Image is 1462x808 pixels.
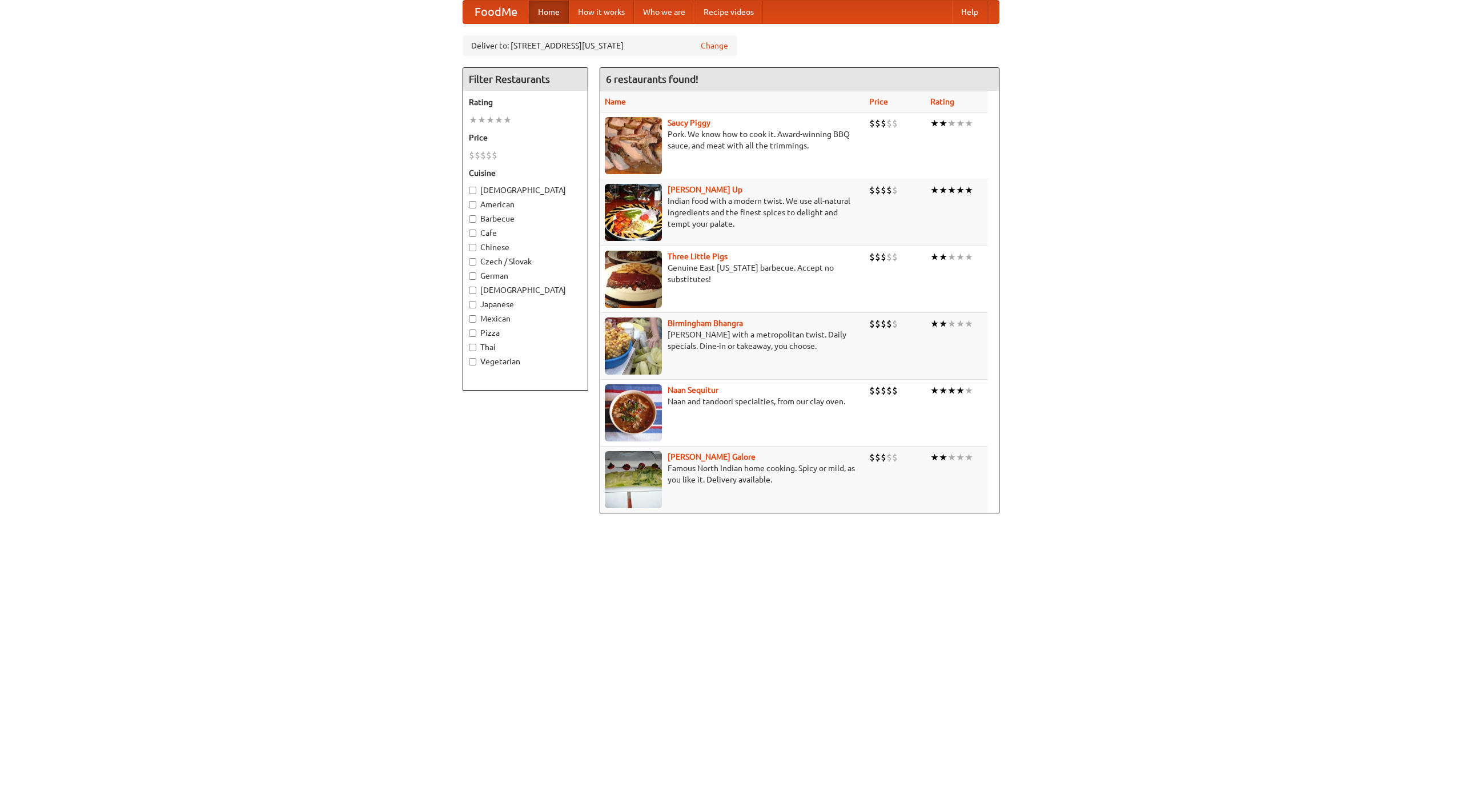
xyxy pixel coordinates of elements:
[875,117,881,130] li: $
[469,184,582,196] label: [DEMOGRAPHIC_DATA]
[930,384,939,397] li: ★
[939,184,947,196] li: ★
[869,384,875,397] li: $
[605,451,662,508] img: currygalore.jpg
[701,40,728,51] a: Change
[869,97,888,106] a: Price
[463,1,529,23] a: FoodMe
[605,97,626,106] a: Name
[605,317,662,375] img: bhangra.jpg
[668,385,718,395] a: Naan Sequitur
[463,68,588,91] h4: Filter Restaurants
[930,251,939,263] li: ★
[469,199,582,210] label: American
[892,251,898,263] li: $
[469,230,476,237] input: Cafe
[956,451,965,464] li: ★
[469,244,476,251] input: Chinese
[469,149,475,162] li: $
[956,384,965,397] li: ★
[881,384,886,397] li: $
[930,184,939,196] li: ★
[469,114,477,126] li: ★
[480,149,486,162] li: $
[469,256,582,267] label: Czech / Slovak
[930,317,939,330] li: ★
[492,149,497,162] li: $
[952,1,987,23] a: Help
[965,184,973,196] li: ★
[605,384,662,441] img: naansequitur.jpg
[939,451,947,464] li: ★
[469,270,582,282] label: German
[947,317,956,330] li: ★
[605,262,860,285] p: Genuine East [US_STATE] barbecue. Accept no substitutes!
[881,317,886,330] li: $
[668,118,710,127] b: Saucy Piggy
[939,384,947,397] li: ★
[886,184,892,196] li: $
[869,117,875,130] li: $
[875,451,881,464] li: $
[956,317,965,330] li: ★
[605,396,860,407] p: Naan and tandoori specialties, from our clay oven.
[469,315,476,323] input: Mexican
[469,97,582,108] h5: Rating
[886,117,892,130] li: $
[881,184,886,196] li: $
[956,251,965,263] li: ★
[886,317,892,330] li: $
[469,167,582,179] h5: Cuisine
[892,384,898,397] li: $
[605,184,662,241] img: curryup.jpg
[965,384,973,397] li: ★
[892,184,898,196] li: $
[668,252,728,261] a: Three Little Pigs
[605,329,860,352] p: [PERSON_NAME] with a metropolitan twist. Daily specials. Dine-in or takeaway, you choose.
[965,251,973,263] li: ★
[875,184,881,196] li: $
[503,114,512,126] li: ★
[965,317,973,330] li: ★
[668,452,756,461] b: [PERSON_NAME] Galore
[634,1,694,23] a: Who we are
[892,451,898,464] li: $
[469,287,476,294] input: [DEMOGRAPHIC_DATA]
[469,132,582,143] h5: Price
[947,451,956,464] li: ★
[875,317,881,330] li: $
[475,149,480,162] li: $
[469,284,582,296] label: [DEMOGRAPHIC_DATA]
[930,451,939,464] li: ★
[469,327,582,339] label: Pizza
[869,317,875,330] li: $
[886,384,892,397] li: $
[463,35,737,56] div: Deliver to: [STREET_ADDRESS][US_STATE]
[939,117,947,130] li: ★
[605,128,860,151] p: Pork. We know how to cook it. Award-winning BBQ sauce, and meat with all the trimmings.
[892,317,898,330] li: $
[869,451,875,464] li: $
[469,301,476,308] input: Japanese
[668,185,742,194] a: [PERSON_NAME] Up
[495,114,503,126] li: ★
[469,213,582,224] label: Barbecue
[477,114,486,126] li: ★
[469,258,476,266] input: Czech / Slovak
[469,356,582,367] label: Vegetarian
[569,1,634,23] a: How it works
[930,97,954,106] a: Rating
[668,319,743,328] a: Birmingham Bhangra
[965,117,973,130] li: ★
[947,117,956,130] li: ★
[881,251,886,263] li: $
[469,329,476,337] input: Pizza
[469,341,582,353] label: Thai
[469,187,476,194] input: [DEMOGRAPHIC_DATA]
[605,117,662,174] img: saucy.jpg
[947,251,956,263] li: ★
[881,117,886,130] li: $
